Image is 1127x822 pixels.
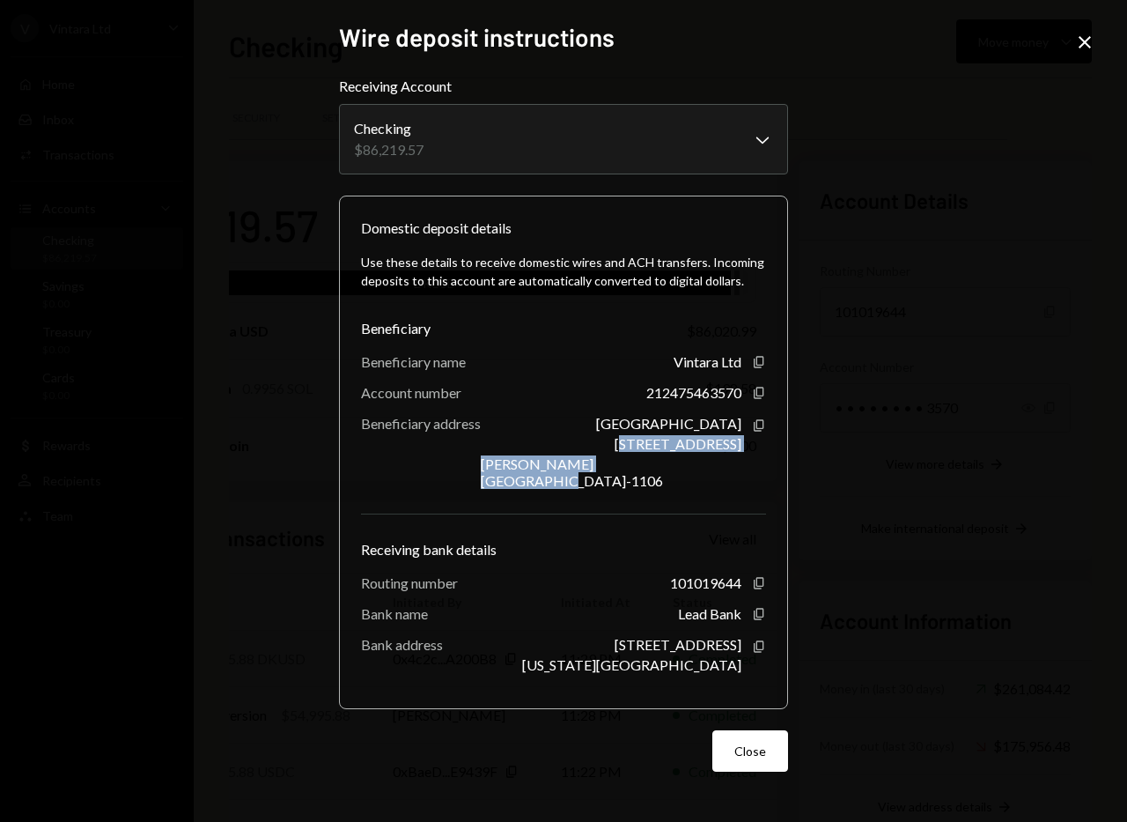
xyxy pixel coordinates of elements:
div: [STREET_ADDRESS] [615,435,741,452]
div: Lead Bank [678,605,741,622]
div: Bank address [361,636,443,653]
div: Account number [361,384,461,401]
div: [STREET_ADDRESS] [615,636,741,653]
h2: Wire deposit instructions [339,20,788,55]
div: Beneficiary [361,318,766,339]
div: Routing number [361,574,458,591]
div: Use these details to receive domestic wires and ACH transfers. Incoming deposits to this account ... [361,253,766,290]
div: 101019644 [670,574,741,591]
div: [PERSON_NAME][GEOGRAPHIC_DATA]-1106 [481,455,741,489]
div: Bank name [361,605,428,622]
div: Beneficiary address [361,415,481,432]
button: Receiving Account [339,104,788,174]
div: [US_STATE][GEOGRAPHIC_DATA] [522,656,741,673]
div: Beneficiary name [361,353,466,370]
div: Domestic deposit details [361,218,512,239]
div: Receiving bank details [361,539,766,560]
div: Vintara Ltd [674,353,741,370]
div: 212475463570 [646,384,741,401]
div: [GEOGRAPHIC_DATA] [596,415,741,432]
label: Receiving Account [339,76,788,97]
button: Close [712,730,788,772]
